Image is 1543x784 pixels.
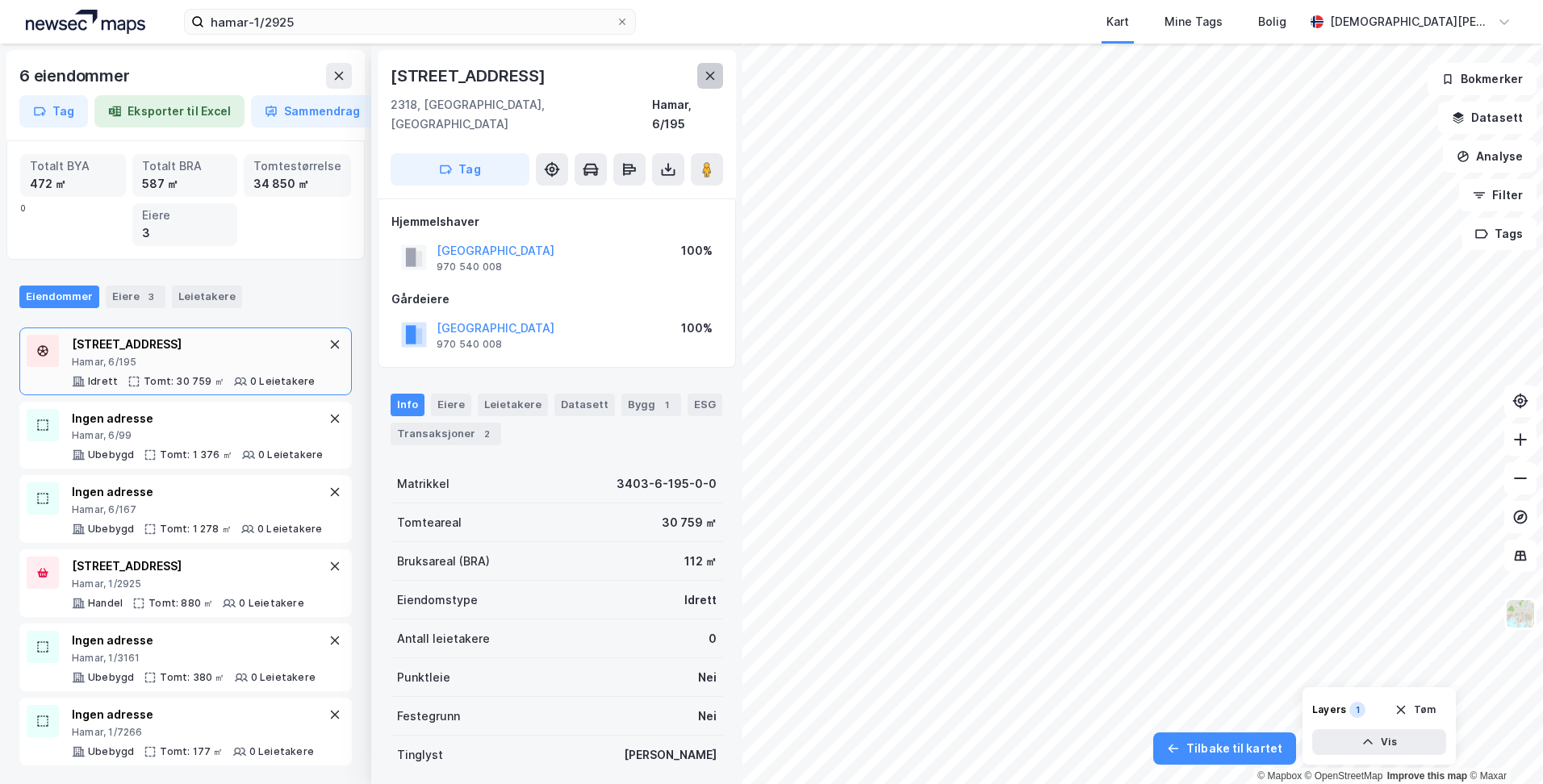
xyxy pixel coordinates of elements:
[148,597,213,610] div: Tomt: 880 ㎡
[554,394,615,416] div: Datasett
[437,261,502,273] div: 970 540 008
[698,707,717,726] div: Nei
[258,448,323,461] div: 0 Leietakere
[1312,703,1346,716] div: Layers
[160,523,232,536] div: Tomt: 1 278 ㎡
[397,707,460,726] div: Festegrunn
[391,153,529,186] button: Tag
[19,286,99,308] div: Eiendommer
[160,671,224,684] div: Tomt: 380 ㎡
[1459,179,1537,211] button: Filter
[397,513,462,532] div: Tomteareal
[249,745,314,758] div: 0 Leietakere
[391,290,722,309] div: Gårdeiere
[143,289,159,305] div: 3
[257,523,322,536] div: 0 Leietakere
[478,394,548,416] div: Leietakere
[1387,770,1467,782] a: Improve this map
[1461,218,1537,250] button: Tags
[621,394,681,416] div: Bygg
[72,356,315,369] div: Hamar, 6/195
[1312,729,1446,755] button: Vis
[1258,12,1286,31] div: Bolig
[19,63,133,89] div: 6 eiendommer
[251,95,374,127] button: Sammendrag
[397,629,490,648] div: Antall leietakere
[624,745,717,765] div: [PERSON_NAME]
[391,423,501,445] div: Transaksjoner
[1384,697,1446,723] button: Tøm
[72,726,314,739] div: Hamar, 1/7266
[72,482,322,502] div: Ingen adresse
[142,224,228,242] div: 3
[72,335,315,354] div: [STREET_ADDRESS]
[681,241,713,261] div: 100%
[391,63,549,89] div: [STREET_ADDRESS]
[1505,598,1536,629] img: Z
[30,175,116,193] div: 472 ㎡
[1443,140,1537,173] button: Analyse
[709,629,717,648] div: 0
[1438,102,1537,134] button: Datasett
[88,375,118,388] div: Idrett
[659,397,675,413] div: 1
[204,10,616,34] input: Søk på adresse, matrikkel, gårdeiere, leietakere eller personer
[397,668,450,687] div: Punktleie
[1428,63,1537,95] button: Bokmerker
[88,597,123,610] div: Handel
[397,590,478,610] div: Eiendomstype
[1349,702,1365,718] div: 1
[1462,707,1543,784] div: Kontrollprogram for chat
[391,394,424,416] div: Info
[72,503,322,516] div: Hamar, 6/167
[251,671,316,684] div: 0 Leietakere
[250,375,315,388] div: 0 Leietakere
[72,631,316,650] div: Ingen adresse
[1257,770,1302,782] a: Mapbox
[617,474,717,494] div: 3403-6-195-0-0
[1153,732,1296,765] button: Tilbake til kartet
[20,154,351,246] div: 0
[698,668,717,687] div: Nei
[391,95,652,134] div: 2318, [GEOGRAPHIC_DATA], [GEOGRAPHIC_DATA]
[88,745,134,758] div: Ubebygd
[662,513,717,532] div: 30 759 ㎡
[88,523,134,536] div: Ubebygd
[1305,770,1383,782] a: OpenStreetMap
[684,590,717,610] div: Idrett
[30,157,116,175] div: Totalt BYA
[160,448,232,461] div: Tomt: 1 376 ㎡
[431,394,471,416] div: Eiere
[172,286,242,308] div: Leietakere
[160,745,223,758] div: Tomt: 177 ㎡
[72,652,316,665] div: Hamar, 1/3161
[94,95,245,127] button: Eksporter til Excel
[391,212,722,231] div: Hjemmelshaver
[72,578,304,590] div: Hamar, 1/2925
[72,557,304,576] div: [STREET_ADDRESS]
[479,426,495,442] div: 2
[144,375,224,388] div: Tomt: 30 759 ㎡
[1330,12,1491,31] div: [DEMOGRAPHIC_DATA][PERSON_NAME]
[397,552,490,571] div: Bruksareal (BRA)
[72,409,323,428] div: Ingen adresse
[684,552,717,571] div: 112 ㎡
[652,95,723,134] div: Hamar, 6/195
[1462,707,1543,784] iframe: Chat Widget
[142,157,228,175] div: Totalt BRA
[397,474,450,494] div: Matrikkel
[88,448,134,461] div: Ubebygd
[26,10,145,34] img: logo.a4113a55bc3d86da70a041830d287a7e.svg
[681,319,713,338] div: 100%
[19,95,88,127] button: Tag
[88,671,134,684] div: Ubebygd
[1165,12,1223,31] div: Mine Tags
[253,175,341,193] div: 34 850 ㎡
[72,705,314,724] div: Ingen adresse
[397,745,443,765] div: Tinglyst
[688,394,722,416] div: ESG
[437,338,502,351] div: 970 540 008
[142,175,228,193] div: 587 ㎡
[239,597,303,610] div: 0 Leietakere
[1106,12,1129,31] div: Kart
